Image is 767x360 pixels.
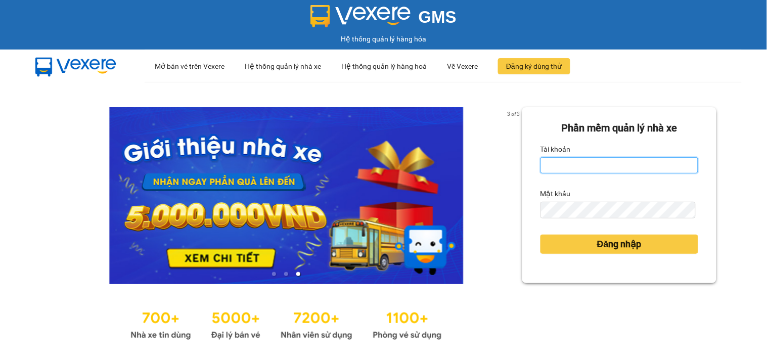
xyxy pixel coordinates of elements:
img: mbUUG5Q.png [25,50,126,83]
a: GMS [310,15,457,23]
label: Mật khẩu [540,186,571,202]
li: slide item 1 [272,272,276,276]
span: GMS [419,8,457,26]
div: Hệ thống quản lý hàng hóa [3,33,764,44]
span: Đăng ký dùng thử [506,61,562,72]
div: Mở bán vé trên Vexere [155,50,224,82]
button: previous slide / item [51,107,65,284]
button: Đăng ký dùng thử [498,58,570,74]
label: Tài khoản [540,141,571,157]
img: logo 2 [310,5,411,27]
button: next slide / item [508,107,522,284]
p: 3 of 3 [505,107,522,120]
img: Statistics.png [130,304,442,343]
div: Về Vexere [447,50,478,82]
div: Phần mềm quản lý nhà xe [540,120,698,136]
span: Đăng nhập [597,237,642,251]
li: slide item 3 [296,272,300,276]
li: slide item 2 [284,272,288,276]
button: Đăng nhập [540,235,698,254]
input: Mật khẩu [540,202,696,218]
div: Hệ thống quản lý nhà xe [245,50,321,82]
input: Tài khoản [540,157,698,173]
div: Hệ thống quản lý hàng hoá [341,50,427,82]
